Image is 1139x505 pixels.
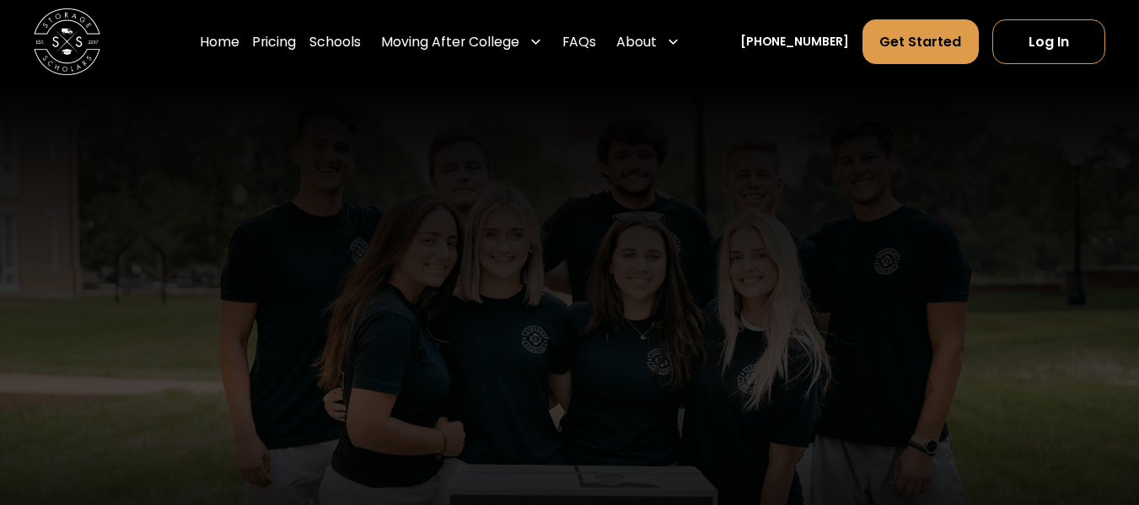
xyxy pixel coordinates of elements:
a: Schools [309,19,361,65]
a: [PHONE_NUMBER] [740,33,849,51]
a: Log In [992,19,1105,64]
a: Home [200,19,239,65]
a: Pricing [252,19,296,65]
div: Moving After College [381,32,519,52]
img: Storage Scholars main logo [34,8,100,75]
a: Get Started [862,19,980,64]
a: FAQs [562,19,596,65]
div: About [616,32,657,52]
